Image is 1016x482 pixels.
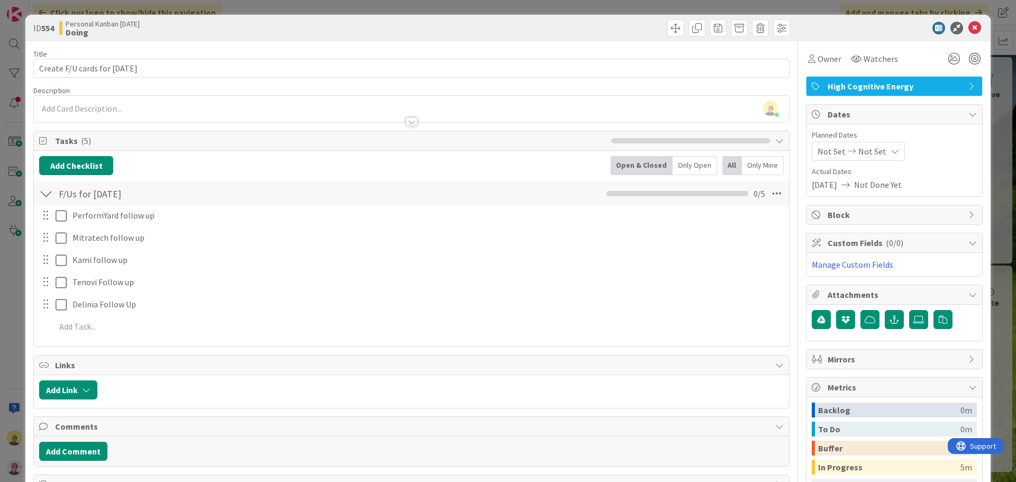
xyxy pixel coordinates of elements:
label: Title [33,49,47,59]
div: 0m [960,422,972,436]
b: 554 [41,23,54,33]
p: Mitratech follow up [72,232,782,244]
span: [DATE] [812,178,837,191]
div: Backlog [818,403,960,417]
span: Watchers [864,52,898,65]
b: Doing [66,28,140,37]
span: Dates [828,108,963,121]
span: Not Done Yet [854,178,902,191]
p: Kami follow up [72,254,782,266]
button: Add Comment [39,442,107,461]
p: Delinia Follow Up [72,298,782,311]
div: All [722,156,742,175]
div: To Do [818,422,960,436]
span: Description [33,86,70,95]
input: type card name here... [33,59,790,78]
span: High Cognitive Energy [828,80,963,93]
span: Support [22,2,48,14]
div: Only Mine [742,156,784,175]
span: Comments [55,420,770,433]
span: ID [33,22,54,34]
div: 5m [960,460,972,475]
span: Custom Fields [828,237,963,249]
button: Add Link [39,380,97,399]
div: Only Open [673,156,717,175]
span: Block [828,208,963,221]
span: ( 5 ) [81,135,91,146]
span: Not Set [818,145,846,158]
p: Tenovi Follow up [72,276,782,288]
div: Open & Closed [611,156,673,175]
span: Tasks [55,134,606,147]
span: Not Set [858,145,886,158]
img: nKUMuoDhFNTCsnC9MIPQkgZgJ2SORMcs.jpeg [763,101,778,116]
span: Actual Dates [812,166,977,177]
input: Add Checklist... [55,184,293,203]
span: Attachments [828,288,963,301]
span: ( 0/0 ) [886,238,903,248]
div: In Progress [818,460,960,475]
button: Add Checklist [39,156,113,175]
span: Personal Kanban [DATE] [66,20,140,28]
div: 0m [960,403,972,417]
span: Metrics [828,381,963,394]
span: Owner [818,52,841,65]
a: Manage Custom Fields [812,259,893,270]
div: Buffer [818,441,960,456]
span: Mirrors [828,353,963,366]
span: Planned Dates [812,130,977,141]
span: 0 / 5 [754,187,765,200]
span: Links [55,359,770,371]
p: PerformYard follow up [72,210,782,222]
